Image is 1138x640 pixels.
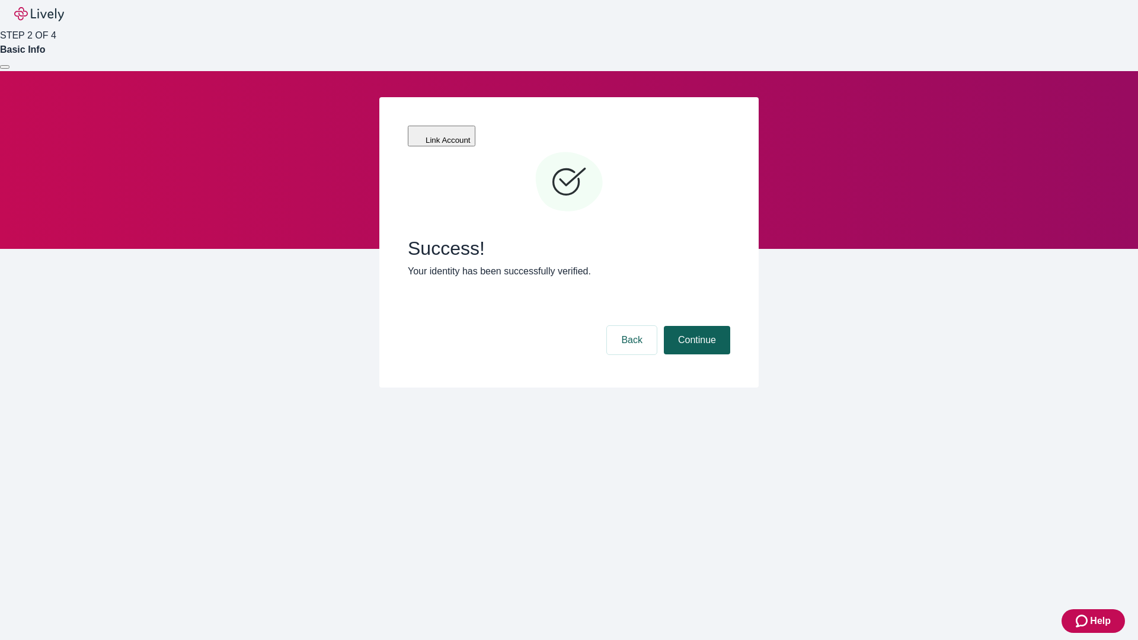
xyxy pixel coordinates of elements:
p: Your identity has been successfully verified. [408,264,730,279]
span: Success! [408,237,730,260]
img: Lively [14,7,64,21]
svg: Checkmark icon [533,147,605,218]
button: Link Account [408,126,475,146]
button: Continue [664,326,730,354]
button: Back [607,326,657,354]
span: Help [1090,614,1111,628]
button: Zendesk support iconHelp [1062,609,1125,633]
svg: Zendesk support icon [1076,614,1090,628]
